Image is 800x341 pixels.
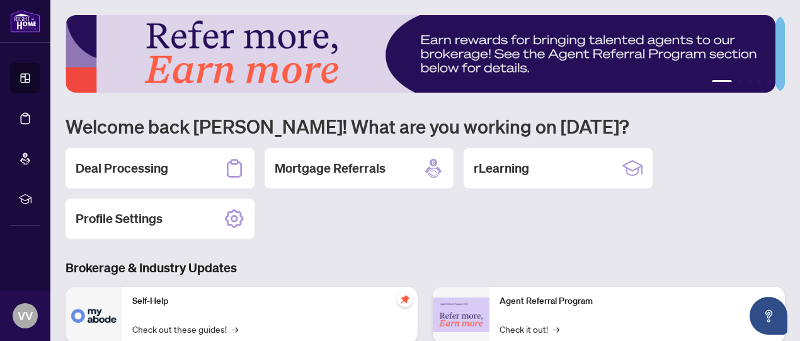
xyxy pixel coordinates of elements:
h1: Welcome back [PERSON_NAME]! What are you working on [DATE]? [66,114,785,138]
h3: Brokerage & Industry Updates [66,259,785,277]
a: Check out these guides!→ [132,322,238,336]
button: 4 [757,80,762,85]
button: 3 [747,80,752,85]
button: 1 [712,80,732,85]
img: Agent Referral Program [433,298,489,332]
h2: Mortgage Referrals [275,159,386,177]
span: VV [18,307,33,325]
span: → [232,322,238,336]
img: Slide 0 [66,15,775,93]
span: pushpin [397,292,413,307]
h2: Deal Processing [76,159,168,177]
a: Check it out!→ [500,322,559,336]
button: 2 [737,80,742,85]
img: logo [10,9,40,33]
h2: Profile Settings [76,210,163,228]
p: Self-Help [132,294,408,308]
span: → [553,322,559,336]
h2: rLearning [474,159,529,177]
button: 5 [767,80,772,85]
p: Agent Referral Program [500,294,775,308]
button: Open asap [750,297,787,335]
